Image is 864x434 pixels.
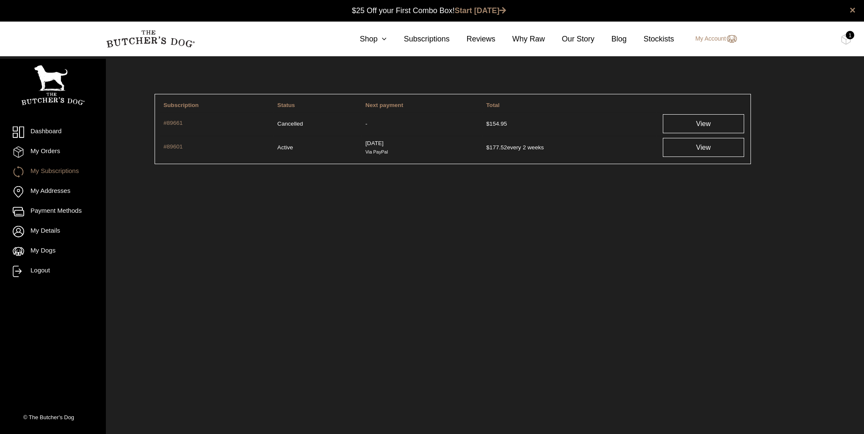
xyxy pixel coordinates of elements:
a: My Dogs [13,246,93,257]
small: Via PayPal [366,149,388,154]
a: Blog [595,33,627,45]
td: Active [274,136,361,159]
a: #89661 [163,119,270,129]
a: #89601 [163,143,270,152]
a: Logout [13,266,93,277]
div: 1 [846,31,854,39]
a: Subscriptions [387,33,449,45]
a: Stockists [627,33,674,45]
a: My Addresses [13,186,93,198]
span: 154.95 [486,121,507,127]
span: Next payment [366,102,403,108]
span: $ [486,144,490,151]
a: My Orders [13,146,93,158]
span: Total [486,102,499,108]
span: Status [277,102,295,108]
img: TBD_Portrait_Logo_White.png [21,65,85,105]
a: My Account [687,34,737,44]
a: Why Raw [496,33,545,45]
td: Cancelled [274,112,361,135]
span: Subscription [163,102,199,108]
a: close [850,5,856,15]
a: Shop [343,33,387,45]
a: Our Story [545,33,595,45]
a: My Details [13,226,93,237]
span: $ [486,121,490,127]
a: Payment Methods [13,206,93,217]
a: Reviews [449,33,495,45]
td: every 2 weeks [483,136,656,159]
a: My Subscriptions [13,166,93,178]
span: 177.52 [486,144,507,151]
a: Dashboard [13,126,93,138]
a: View [663,114,744,133]
a: View [663,138,744,157]
td: - [362,112,482,135]
a: Start [DATE] [455,6,507,15]
td: [DATE] [362,136,482,159]
img: TBD_Cart-Full.png [841,34,851,45]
